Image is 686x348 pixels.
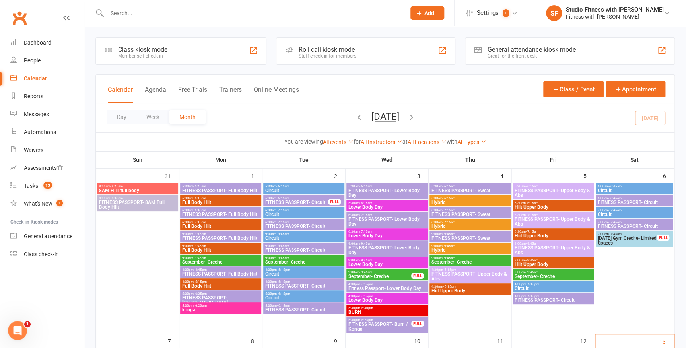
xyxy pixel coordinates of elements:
span: - 5:15pm [443,285,456,288]
span: September- Creche [514,274,592,279]
span: - 6:45am [609,196,622,200]
span: FITNESS PASSPORT- Full Body Hiit [182,188,260,193]
span: Full Body Hiit [182,200,260,205]
span: - 6:15am [360,185,372,188]
span: 5:30am [265,185,343,188]
div: 1 [251,169,262,182]
a: Dashboard [10,34,84,52]
span: FITNESS PASSPORT- Sweat [431,188,509,193]
span: 5:30pm [265,304,343,307]
span: Lower Body Day [348,205,426,210]
span: - 6:15am [360,201,372,205]
a: Tasks 13 [10,177,84,195]
span: FITNESS PASSPORT- Lower Body Day [348,188,426,198]
span: - 6:15am [193,196,206,200]
span: - 5:15pm [277,280,290,284]
button: [DATE] [371,111,399,122]
span: FITNESS PASSPORT- Circuit [265,248,343,253]
button: Day [107,110,136,124]
div: Roll call kiosk mode [299,46,356,53]
span: - 9:45am [360,242,372,245]
span: FITNESS PASSPORT- Lower Body Day [348,217,426,226]
span: 6:30am [182,220,260,224]
span: - 9:15am [193,232,206,236]
span: - 6:15am [443,185,455,188]
span: Fitness Passport- Lower Body Day [348,286,426,291]
span: 5:30pm [348,306,426,310]
span: - 6:15pm [277,304,290,307]
div: Automations [24,129,56,135]
span: FITNESS PASSPORT- Upper Body & Abs [514,245,592,255]
span: 1 [503,9,509,17]
div: Class kiosk mode [118,46,167,53]
span: 5:30pm [182,304,260,307]
span: Circuit [265,236,343,241]
strong: with [447,138,457,145]
span: 6:30am [431,220,509,224]
span: 7:00am [597,220,672,224]
span: 9:00am [514,259,592,262]
span: - 9:45am [443,256,455,260]
span: 6:30am [514,213,592,217]
span: - 9:45am [360,259,372,262]
span: Circuit [597,188,672,193]
div: Dashboard [24,39,51,46]
span: - 5:15pm [277,268,290,272]
span: FITNESS PASSPORT- Lower Body Day [348,245,426,255]
span: - 5:15pm [526,294,539,298]
span: 9:00am [265,244,343,248]
span: Full Body Hiit [182,224,260,229]
button: Calendar [108,86,133,103]
div: Tasks [24,183,38,189]
th: Mon [179,152,262,168]
span: FITNESS PASSPORT- [GEOGRAPHIC_DATA] [182,296,260,305]
span: - 6:15am [276,196,289,200]
span: 7:00am [597,232,657,236]
span: FITNESS PASSPORT- Sweat [431,236,509,241]
div: Assessments [24,165,63,171]
span: 5:30am [348,201,426,205]
span: 9:00am [265,232,343,236]
a: All Instructors [361,139,402,145]
span: 6:30am [431,208,509,212]
div: General attendance [24,233,72,239]
span: - 7:15am [360,213,372,217]
div: 31 [165,169,179,182]
a: What's New1 [10,195,84,213]
div: What's New [24,200,52,207]
div: Messages [24,111,49,117]
span: 9:00am [431,232,509,236]
div: 2 [334,169,345,182]
span: - 9:45am [443,232,455,236]
div: 13 [659,334,674,348]
span: Hybrid [431,224,509,229]
button: Online Meetings [254,86,299,103]
span: - 6:20pm [194,304,207,307]
span: Hiit Upper Body [431,288,509,293]
span: - 9:45am [276,256,289,260]
a: Clubworx [10,8,29,28]
span: 6:30am [182,208,260,212]
div: 4 [500,169,511,182]
a: All Locations [408,139,447,145]
span: - 6:45am [193,208,206,212]
span: Circuit [597,212,672,217]
span: Lower Body Day [348,298,426,303]
span: September- Creche [265,260,343,264]
span: 6:30am [348,213,426,217]
span: 9:00am [348,242,426,245]
div: Member self check-in [118,53,167,59]
div: SF [546,5,562,21]
span: FITNESS PASSPORT- Circuit [597,224,672,229]
div: People [24,57,41,64]
span: - 5:15pm [526,282,539,286]
span: 5:30am [182,196,260,200]
span: - 8:45am [110,196,123,200]
button: Class / Event [543,81,604,97]
span: - 7:15am [276,220,289,224]
span: Lower Body Day [348,233,426,238]
span: 6:00am [597,196,672,200]
span: - 6:25pm [360,318,373,322]
th: Sat [595,152,674,168]
button: Month [169,110,206,124]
